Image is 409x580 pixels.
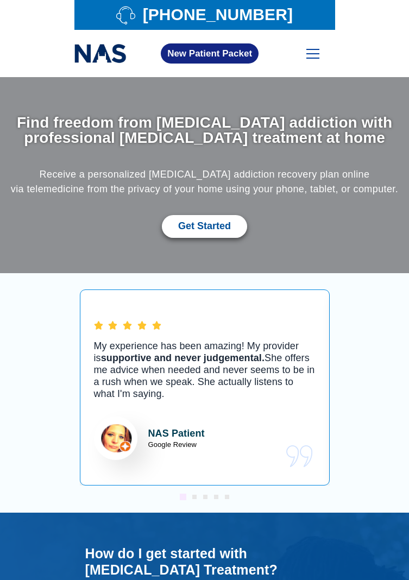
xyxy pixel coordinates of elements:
img: Lisa Review for National Addiction Specialists Top Rated Suboxone Clinic [94,417,137,460]
a: [PHONE_NUMBER] [80,5,330,24]
p: Receive a personalized [MEDICAL_DATA] addiction recovery plan online via telemedicine from the pr... [8,167,401,197]
b: supportive and never judgemental. [101,352,265,363]
a: Get Started [162,215,247,238]
span: Get Started [178,220,231,232]
img: national addiction specialists online suboxone clinic - logo [74,41,127,65]
h2: How do I get started with [MEDICAL_DATA] Treatment? [85,545,324,578]
h1: Find freedom from [MEDICAL_DATA] addiction with professional [MEDICAL_DATA] treatment at home [8,115,401,146]
p: My experience has been amazing! My provider is She offers me advice when needed and never seems t... [94,340,316,400]
span: New Patient Packet [167,49,252,58]
a: New Patient Packet [161,43,259,64]
div: 1 / 5 [80,289,330,486]
strong: NAS Patient [148,428,205,438]
span: Google Review [148,440,197,449]
span: [PHONE_NUMBER] [140,9,293,21]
